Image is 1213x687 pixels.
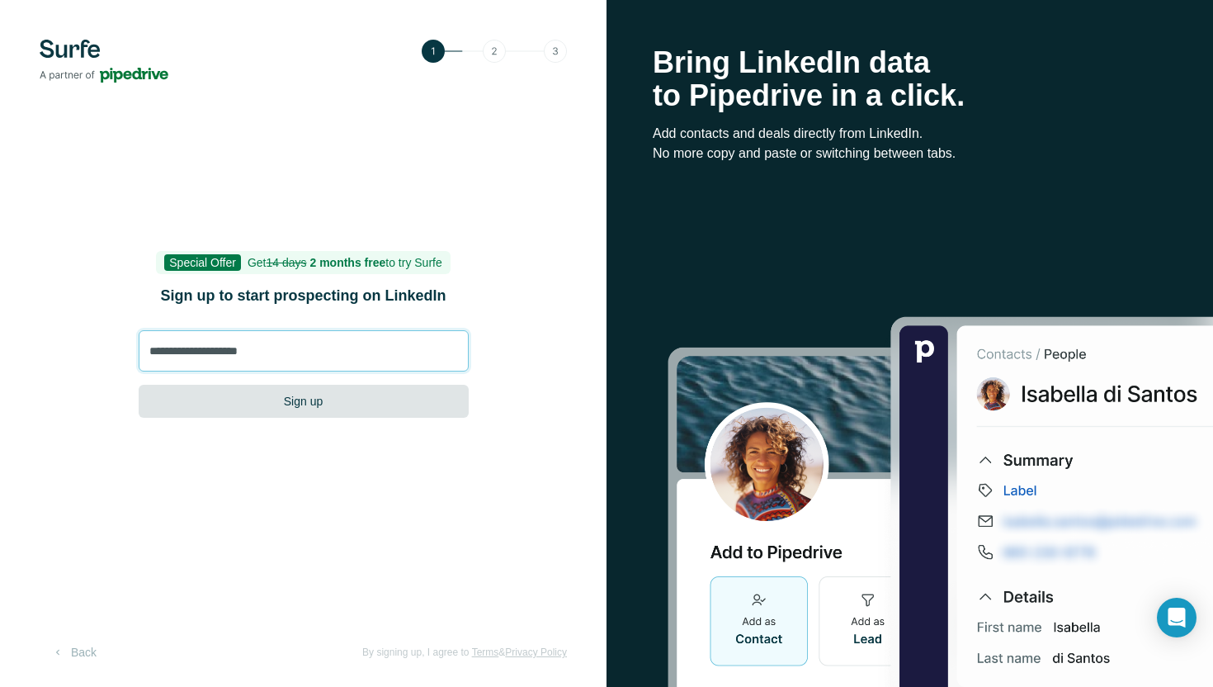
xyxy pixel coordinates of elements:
[248,256,442,269] span: Get to try Surfe
[164,254,241,271] span: Special Offer
[139,284,469,307] h1: Sign up to start prospecting on LinkedIn
[653,124,1167,144] p: Add contacts and deals directly from LinkedIn.
[472,647,499,658] a: Terms
[139,385,469,418] button: Sign up
[422,40,567,63] img: Step 1
[498,647,505,658] span: &
[505,647,567,658] a: Privacy Policy
[40,40,168,83] img: Surfe's logo
[309,256,385,269] b: 2 months free
[653,46,1167,112] h1: Bring LinkedIn data to Pipedrive in a click.
[653,144,1167,163] p: No more copy and paste or switching between tabs.
[40,637,108,667] button: Back
[267,256,307,269] s: 14 days
[1157,598,1196,637] div: Open Intercom Messenger
[362,647,469,658] span: By signing up, I agree to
